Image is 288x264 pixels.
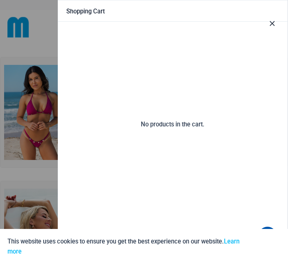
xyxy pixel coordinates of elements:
p: This website uses cookies to ensure you get the best experience on our website. [7,236,243,257]
p: No products in the cart. [141,119,205,129]
button: Close Cart Drawer [257,6,288,40]
a: Learn more [7,238,240,255]
div: Shopping Cart [66,9,279,15]
button: Accept [249,236,281,257]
